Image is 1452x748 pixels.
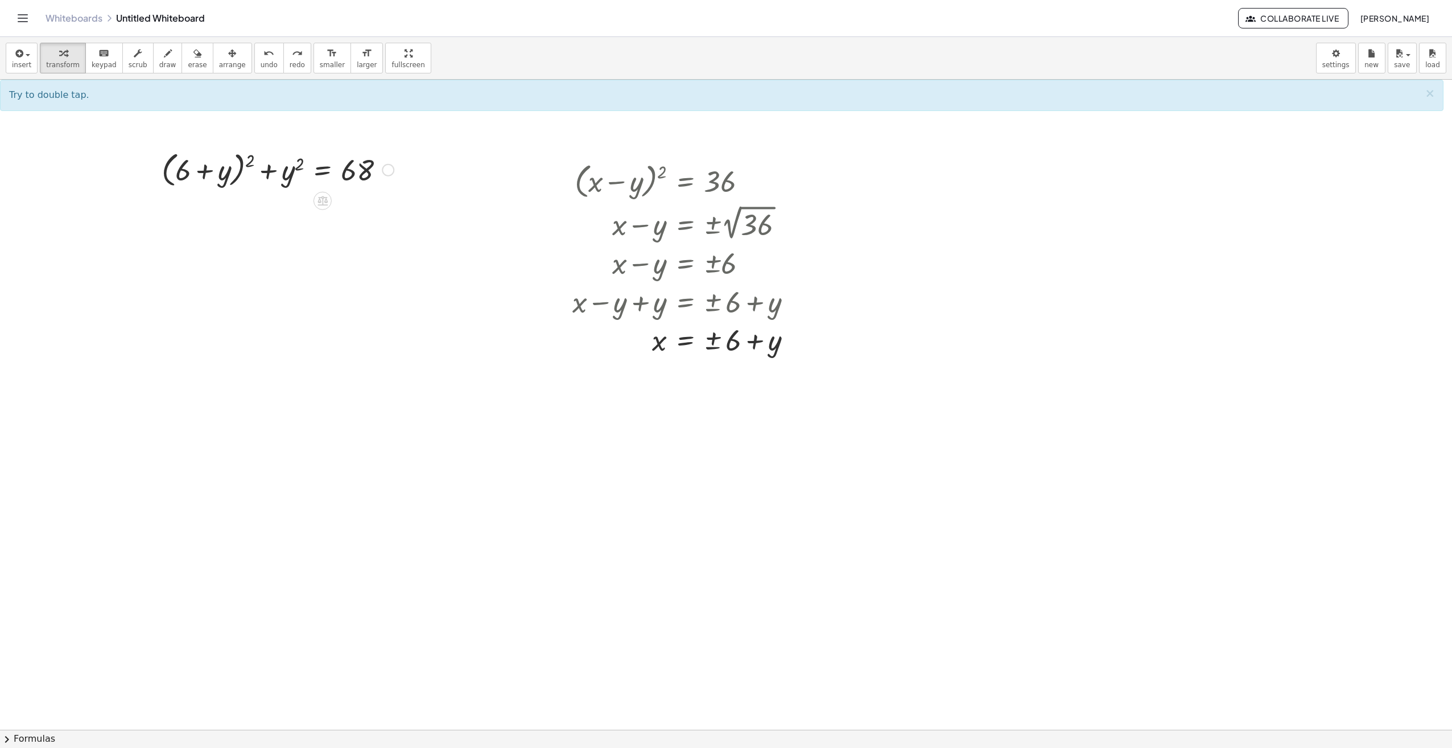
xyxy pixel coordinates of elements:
[361,47,372,60] i: format_size
[1316,43,1356,73] button: settings
[1351,8,1438,28] button: [PERSON_NAME]
[350,43,383,73] button: format_sizelarger
[98,47,109,60] i: keyboard
[188,61,207,69] span: erase
[254,43,284,73] button: undoundo
[12,61,31,69] span: insert
[1388,43,1417,73] button: save
[292,47,303,60] i: redo
[1425,87,1435,100] span: ×
[219,61,246,69] span: arrange
[357,61,377,69] span: larger
[1358,43,1385,73] button: new
[129,61,147,69] span: scrub
[85,43,123,73] button: keyboardkeypad
[92,61,117,69] span: keypad
[6,43,38,73] button: insert
[313,43,351,73] button: format_sizesmaller
[1238,8,1348,28] button: Collaborate Live
[40,43,86,73] button: transform
[313,192,332,210] div: Apply the same math to both sides of the equation
[1425,61,1440,69] span: load
[153,43,183,73] button: draw
[283,43,311,73] button: redoredo
[46,13,102,24] a: Whiteboards
[46,61,80,69] span: transform
[290,61,305,69] span: redo
[181,43,213,73] button: erase
[327,47,337,60] i: format_size
[9,89,89,100] span: Try to double tap.
[1394,61,1410,69] span: save
[1322,61,1350,69] span: settings
[263,47,274,60] i: undo
[261,61,278,69] span: undo
[385,43,431,73] button: fullscreen
[320,61,345,69] span: smaller
[1248,13,1339,23] span: Collaborate Live
[1419,43,1446,73] button: load
[159,61,176,69] span: draw
[14,9,32,27] button: Toggle navigation
[1360,13,1429,23] span: [PERSON_NAME]
[122,43,154,73] button: scrub
[1425,88,1435,100] button: ×
[1364,61,1379,69] span: new
[213,43,252,73] button: arrange
[391,61,424,69] span: fullscreen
